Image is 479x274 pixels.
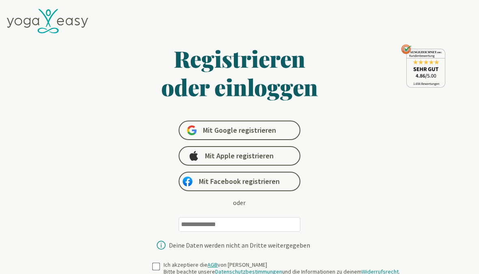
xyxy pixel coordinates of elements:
[179,121,300,140] a: Mit Google registrieren
[179,146,300,166] a: Mit Apple registrieren
[205,151,274,161] span: Mit Apple registrieren
[82,44,397,101] h1: Registrieren oder einloggen
[169,242,310,248] div: Deine Daten werden nicht an Dritte weitergegeben
[203,125,276,135] span: Mit Google registrieren
[179,172,300,191] a: Mit Facebook registrieren
[207,261,218,268] a: AGB
[401,44,445,88] img: ausgezeichnet_seal.png
[199,177,280,186] span: Mit Facebook registrieren
[233,198,246,207] div: oder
